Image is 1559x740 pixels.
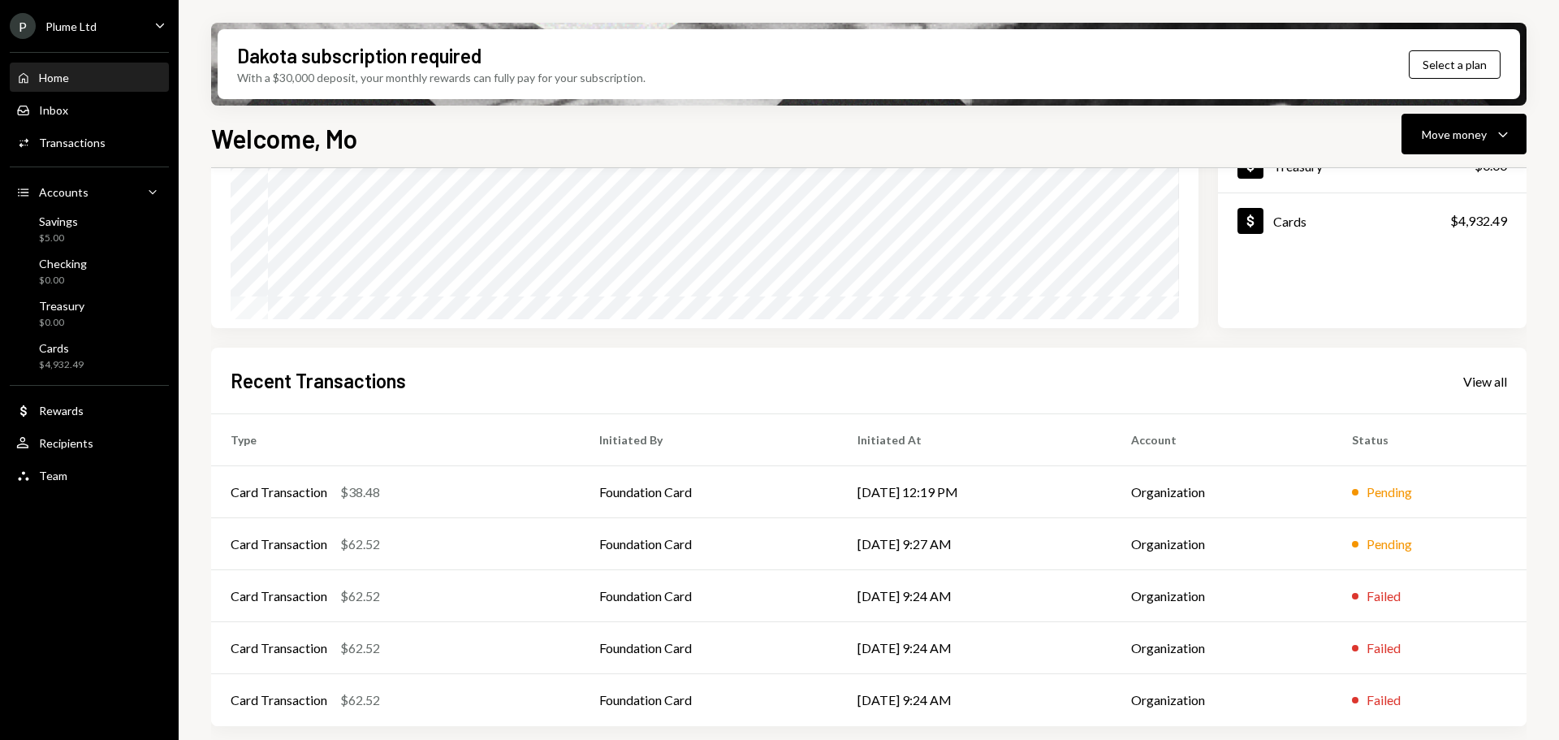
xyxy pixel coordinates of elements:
div: Team [39,469,67,483]
div: P [10,13,36,39]
div: $62.52 [340,586,380,606]
div: Treasury [39,299,84,313]
td: Organization [1112,518,1332,570]
button: Select a plan [1409,50,1501,79]
td: [DATE] 9:24 AM [838,570,1112,622]
td: Foundation Card [580,518,837,570]
div: $0.00 [39,274,87,288]
td: Foundation Card [580,570,837,622]
div: Savings [39,214,78,228]
div: $38.48 [340,483,380,502]
div: Rewards [39,404,84,418]
div: With a $30,000 deposit, your monthly rewards can fully pay for your subscription. [237,69,646,86]
div: $62.52 [340,534,380,554]
div: Cards [1273,214,1306,229]
div: Dakota subscription required [237,42,482,69]
a: Recipients [10,428,169,457]
div: Card Transaction [231,483,327,502]
a: Cards$4,932.49 [10,336,169,375]
div: Move money [1422,126,1487,143]
a: View all [1463,372,1507,390]
td: Foundation Card [580,622,837,674]
a: Inbox [10,95,169,124]
div: Failed [1367,690,1401,710]
th: Initiated At [838,414,1112,466]
h2: Recent Transactions [231,367,406,394]
div: Card Transaction [231,534,327,554]
div: Checking [39,257,87,270]
a: Checking$0.00 [10,252,169,291]
div: $5.00 [39,232,78,245]
div: Accounts [39,185,89,199]
div: View all [1463,374,1507,390]
td: Foundation Card [580,466,837,518]
th: Type [211,414,580,466]
div: Cards [39,341,84,355]
td: Foundation Card [580,674,837,726]
a: Rewards [10,396,169,425]
a: Team [10,461,169,490]
th: Status [1332,414,1527,466]
div: Failed [1367,586,1401,606]
td: Organization [1112,622,1332,674]
th: Initiated By [580,414,837,466]
div: Home [39,71,69,84]
div: $62.52 [340,638,380,658]
a: Accounts [10,177,169,206]
div: Card Transaction [231,638,327,658]
div: Recipients [39,436,93,450]
button: Move money [1401,114,1527,154]
div: Inbox [39,103,68,117]
div: Card Transaction [231,586,327,606]
a: Transactions [10,128,169,157]
a: Treasury$0.00 [10,294,169,333]
td: [DATE] 12:19 PM [838,466,1112,518]
div: $62.52 [340,690,380,710]
td: [DATE] 9:24 AM [838,622,1112,674]
div: $4,932.49 [39,358,84,372]
th: Account [1112,414,1332,466]
a: Savings$5.00 [10,210,169,249]
td: Organization [1112,466,1332,518]
td: Organization [1112,570,1332,622]
td: [DATE] 9:24 AM [838,674,1112,726]
td: Organization [1112,674,1332,726]
td: [DATE] 9:27 AM [838,518,1112,570]
div: Pending [1367,483,1412,502]
div: Card Transaction [231,690,327,710]
div: Pending [1367,534,1412,554]
div: Plume Ltd [45,19,97,33]
div: $0.00 [39,316,84,330]
h1: Welcome, Mo [211,122,357,154]
div: Failed [1367,638,1401,658]
div: $4,932.49 [1450,211,1507,231]
a: Cards$4,932.49 [1218,193,1527,248]
div: Transactions [39,136,106,149]
a: Home [10,63,169,92]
